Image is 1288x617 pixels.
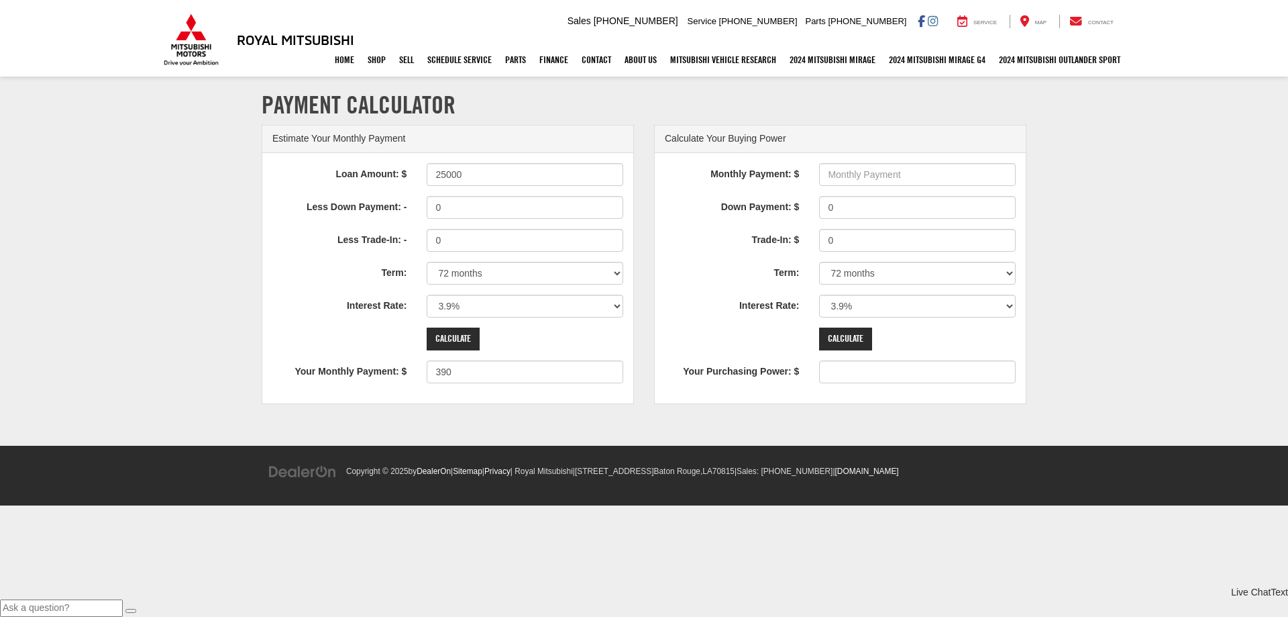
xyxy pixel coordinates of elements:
a: Live Chat [1231,586,1271,600]
a: Shop [361,43,392,77]
h3: Royal Mitsubishi [237,32,354,47]
a: Contact [1059,15,1124,28]
a: 2024 Mitsubishi Mirage G4 [882,43,992,77]
a: Sell [392,43,421,77]
span: | [573,467,735,476]
span: | [482,467,511,476]
div: Calculate Your Buying Power [655,126,1026,153]
label: Less Down Payment: - [262,196,417,214]
span: Sales [568,15,591,26]
input: Calculate [427,328,480,350]
a: Text [1271,586,1288,600]
a: Instagram: Click to visit our Instagram page [928,15,938,26]
span: by [409,467,451,476]
span: Map [1035,19,1046,26]
span: Baton Rouge, [654,467,703,476]
label: Loan Amount: $ [262,163,417,181]
img: Mitsubishi [161,13,221,66]
span: Service [688,16,716,26]
h1: Payment Calculator [262,91,1026,118]
span: [PHONE_NUMBER] [594,15,678,26]
label: Monthly Payment: $ [655,163,809,181]
span: [STREET_ADDRESS] [575,467,654,476]
span: | [833,467,898,476]
img: DealerOn [268,465,337,479]
span: 70815 [712,467,735,476]
div: Estimate Your Monthly Payment [262,126,633,153]
span: [PHONE_NUMBER] [828,16,906,26]
a: 2024 Mitsubishi Mirage [783,43,882,77]
a: Privacy [484,467,511,476]
a: Sitemap [453,467,482,476]
span: | Royal Mitsubishi [511,467,573,476]
label: Your Monthly Payment: $ [262,361,417,379]
button: Send [125,609,136,613]
span: | [735,467,833,476]
a: Parts: Opens in a new tab [498,43,533,77]
label: Interest Rate: [262,295,417,313]
a: Mitsubishi Vehicle Research [663,43,783,77]
a: Finance [533,43,575,77]
span: | [451,467,482,476]
a: Home [328,43,361,77]
a: 2024 Mitsubishi Outlander SPORT [992,43,1127,77]
input: Calculate [819,328,872,350]
label: Less Trade-In: - [262,229,417,247]
a: [DOMAIN_NAME] [835,467,899,476]
label: Term: [655,262,809,280]
label: Your Purchasing Power: $ [655,361,809,379]
a: Service [947,15,1007,28]
a: Map [1010,15,1057,28]
span: [PHONE_NUMBER] [761,467,833,476]
span: Service [973,19,997,26]
a: DealerOn [268,465,337,476]
span: Contact [1088,19,1114,26]
label: Trade-In: $ [655,229,809,247]
span: Copyright © 2025 [346,467,409,476]
a: Facebook: Click to visit our Facebook page [918,15,925,26]
label: Down Payment: $ [655,196,809,214]
a: About Us [618,43,663,77]
label: Interest Rate: [655,295,809,313]
label: Term: [262,262,417,280]
input: Monthly Payment [819,163,1016,186]
input: Down Payment [819,196,1016,219]
a: DealerOn Home Page [417,467,451,476]
input: Loan Amount [427,163,623,186]
span: [PHONE_NUMBER] [719,16,798,26]
span: Text [1271,587,1288,598]
span: LA [702,467,712,476]
span: Live Chat [1231,587,1271,598]
a: Schedule Service: Opens in a new tab [421,43,498,77]
span: Sales: [737,467,759,476]
a: Contact [575,43,618,77]
span: Parts [805,16,825,26]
